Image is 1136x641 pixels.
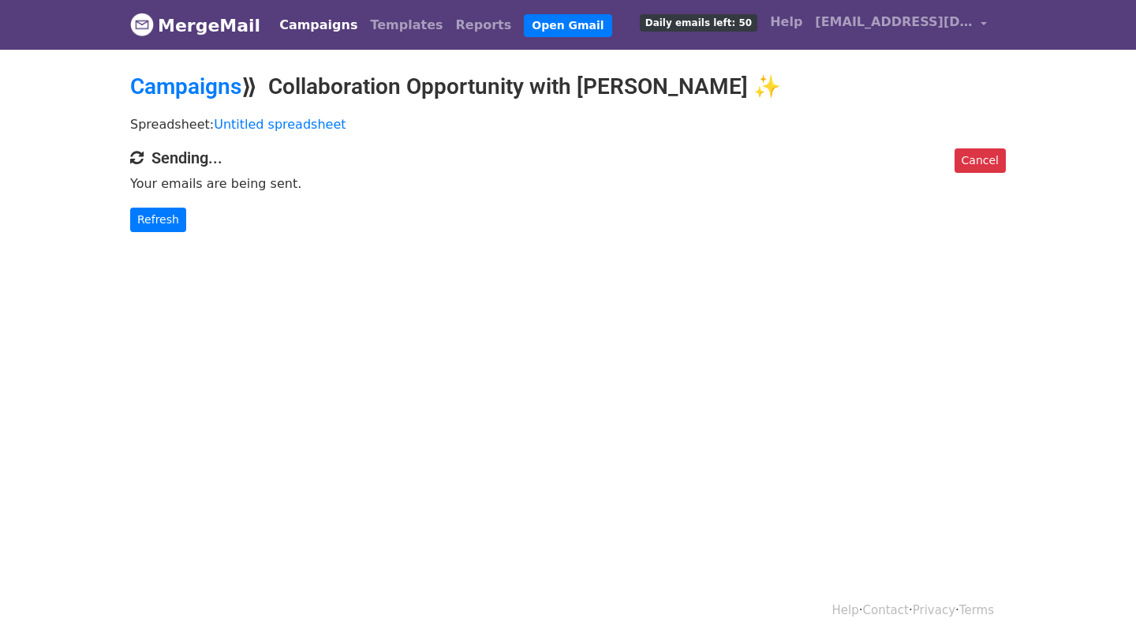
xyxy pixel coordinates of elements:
p: Spreadsheet: [130,116,1006,133]
a: Cancel [955,148,1006,173]
a: [EMAIL_ADDRESS][DOMAIN_NAME] [809,6,993,43]
img: MergeMail logo [130,13,154,36]
a: Terms [959,603,994,617]
span: [EMAIL_ADDRESS][DOMAIN_NAME] [815,13,973,32]
a: Reports [450,9,518,41]
a: Open Gmail [524,14,611,37]
h2: ⟫ Collaboration Opportunity with [PERSON_NAME] ✨ [130,73,1006,100]
a: Contact [863,603,909,617]
a: MergeMail [130,9,260,42]
a: Privacy [913,603,955,617]
a: Help [764,6,809,38]
a: Untitled spreadsheet [214,117,346,132]
a: Templates [364,9,449,41]
a: Help [832,603,859,617]
a: Campaigns [130,73,241,99]
h4: Sending... [130,148,1006,167]
p: Your emails are being sent. [130,175,1006,192]
span: Daily emails left: 50 [640,14,757,32]
a: Campaigns [273,9,364,41]
a: Daily emails left: 50 [633,6,764,38]
a: Refresh [130,208,186,232]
